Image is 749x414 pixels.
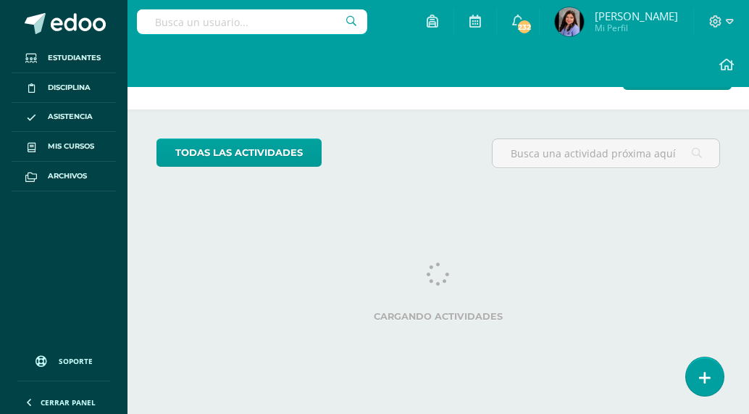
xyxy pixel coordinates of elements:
[12,73,116,103] a: Disciplina
[12,162,116,191] a: Archivos
[493,139,719,167] input: Busca una actividad próxima aquí...
[156,138,322,167] a: todas las Actividades
[41,397,96,407] span: Cerrar panel
[17,341,110,377] a: Soporte
[59,356,93,366] span: Soporte
[137,9,367,34] input: Busca un usuario...
[12,132,116,162] a: Mis cursos
[12,103,116,133] a: Asistencia
[48,52,101,64] span: Estudiantes
[555,7,584,36] img: c580aee1216be0e0dcafce2c1465d56d.png
[516,19,532,35] span: 232
[48,170,87,182] span: Archivos
[48,111,93,123] span: Asistencia
[595,9,678,23] span: [PERSON_NAME]
[12,44,116,73] a: Estudiantes
[48,82,91,94] span: Disciplina
[156,311,720,322] label: Cargando actividades
[48,141,94,152] span: Mis cursos
[595,22,678,34] span: Mi Perfil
